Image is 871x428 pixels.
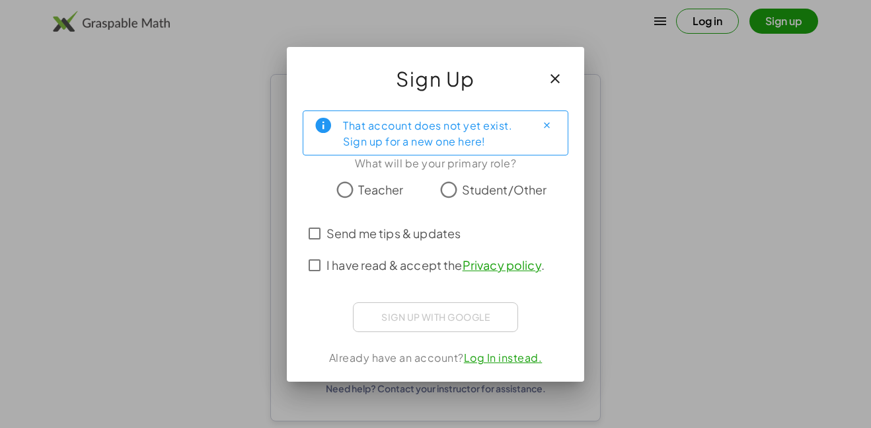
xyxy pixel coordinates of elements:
span: I have read & accept the . [326,256,545,274]
div: Already have an account? [303,350,568,366]
button: Close [536,115,557,136]
span: Teacher [358,181,403,198]
a: Privacy policy [463,257,541,273]
span: Sign Up [396,63,475,95]
div: That account does not yet exist. Sign up for a new one here! [343,116,525,150]
span: Send me tips & updates [326,224,461,242]
div: What will be your primary role? [303,155,568,171]
span: Student/Other [462,181,547,198]
a: Log In instead. [464,351,543,364]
